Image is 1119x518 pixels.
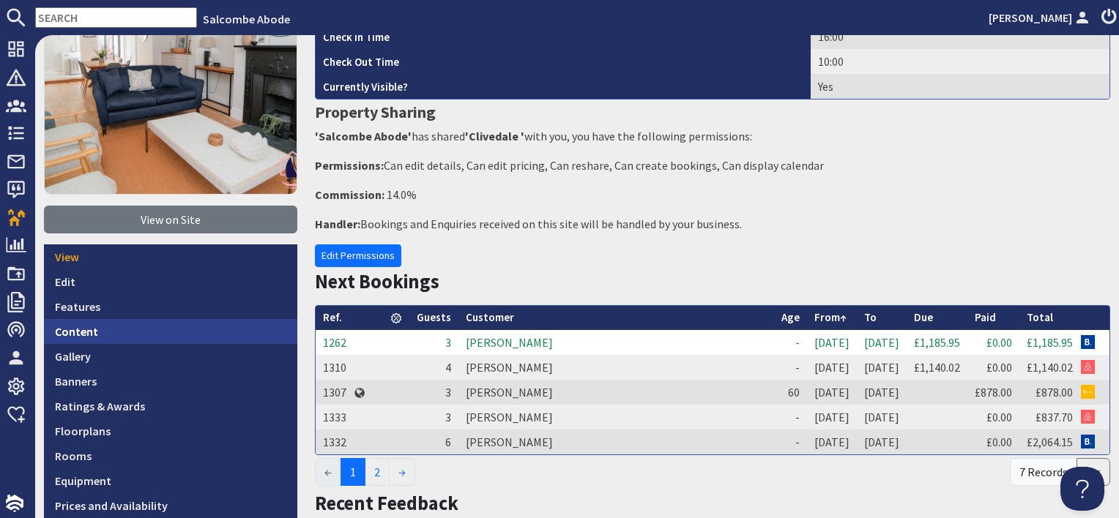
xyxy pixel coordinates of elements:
td: - [774,429,807,454]
a: To [864,310,877,324]
td: - [774,330,807,355]
td: [DATE] [807,405,857,429]
td: [PERSON_NAME] [458,330,774,355]
td: 16:00 [811,24,1109,49]
td: 60 [774,380,807,405]
td: 1332 [316,429,354,454]
a: £1,140.02 [1027,360,1073,375]
a: £0.00 [986,335,1012,350]
img: Referer: Airbnb [1081,410,1095,424]
td: 1307 [316,380,354,405]
td: [PERSON_NAME] [458,380,774,405]
a: From [814,310,847,324]
iframe: Toggle Customer Support [1060,467,1104,511]
a: Floorplans [44,418,297,443]
a: Content [44,319,297,344]
td: - [774,355,807,380]
a: Recent Feedback [315,491,458,515]
div: 7 Records [1010,458,1077,486]
img: Referer: Bing [1081,385,1095,399]
input: SEARCH [35,7,197,28]
span: 3 [445,385,451,399]
p: Bookings and Enquiries received on this site will be handled by your business. [315,215,1110,233]
a: View on Site [44,206,297,233]
img: Referer: Booking.com [1081,335,1095,349]
a: £1,185.95 [914,335,960,350]
a: Customer [466,310,514,324]
th: Due [907,306,967,330]
a: Next Bookings [315,269,439,293]
td: [DATE] [807,380,857,405]
span: 4 [445,360,451,375]
th: Check In Time [316,24,811,49]
td: 10:00 [811,49,1109,74]
a: Guests [417,310,451,324]
img: Referer: Booking.com [1081,435,1095,448]
td: [DATE] [807,429,857,454]
strong: Handler: [315,217,360,231]
a: Edit Permissions [315,244,401,267]
td: [DATE] [857,330,907,355]
a: £0.00 [986,410,1012,424]
a: £2,064.15 [1027,435,1073,449]
a: £837.70 [1036,410,1073,424]
th: Check Out Time [316,49,811,74]
a: Paid [975,310,996,324]
a: Features [44,294,297,319]
a: £878.00 [975,385,1012,399]
a: Ratings & Awards [44,394,297,418]
a: £878.00 [1036,385,1073,399]
a: Gallery [44,344,297,369]
h3: Property Sharing [315,100,1110,124]
img: Referer: Airbnb [1081,360,1095,374]
a: [PERSON_NAME] [989,9,1093,26]
td: [DATE] [807,355,857,380]
td: [DATE] [807,330,857,355]
span: 3 [445,335,451,350]
td: [PERSON_NAME] [458,355,774,380]
td: 1333 [316,405,354,429]
span: 6 [445,435,451,449]
span: 1 [341,458,365,486]
a: £1,185.95 [1027,335,1073,350]
a: View [44,244,297,269]
th: Currently Visible? [316,74,811,99]
a: → [389,458,415,486]
p: Can edit details, Can edit pricing, Can reshare, Can create bookings, Can display calendar [315,157,1110,174]
strong: 'Clivedale ' [465,129,524,143]
td: [PERSON_NAME] [458,405,774,429]
button: 5 [1077,458,1110,486]
td: Yes [811,74,1109,99]
strong: 'Salcombe Abode' [315,129,412,143]
a: Total [1027,310,1053,324]
a: Salcombe Abode [203,12,290,26]
a: 2 [365,458,390,486]
a: £0.00 [986,360,1012,375]
span: 14.0% [387,187,417,202]
p: has shared with you, you have the following permissions: [315,127,1110,145]
td: [PERSON_NAME] [458,429,774,454]
strong: Commission: [315,187,384,202]
td: 1262 [316,330,354,355]
td: [DATE] [857,355,907,380]
td: [DATE] [857,429,907,454]
a: £0.00 [986,435,1012,449]
a: Rooms [44,443,297,468]
a: Banners [44,369,297,394]
a: Ref. [323,310,342,324]
span: 3 [445,410,451,424]
a: Equipment [44,468,297,493]
td: [DATE] [857,380,907,405]
a: Age [781,310,800,324]
strong: Permissions: [315,158,384,173]
a: Prices and Availability [44,493,297,518]
a: £1,140.02 [914,360,960,375]
td: 1310 [316,355,354,380]
img: staytech_i_w-64f4e8e9ee0a9c174fd5317b4b171b261742d2d393467e5bdba4413f4f884c10.svg [6,495,23,512]
td: - [774,405,807,429]
td: [DATE] [857,405,907,429]
a: Edit [44,269,297,294]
